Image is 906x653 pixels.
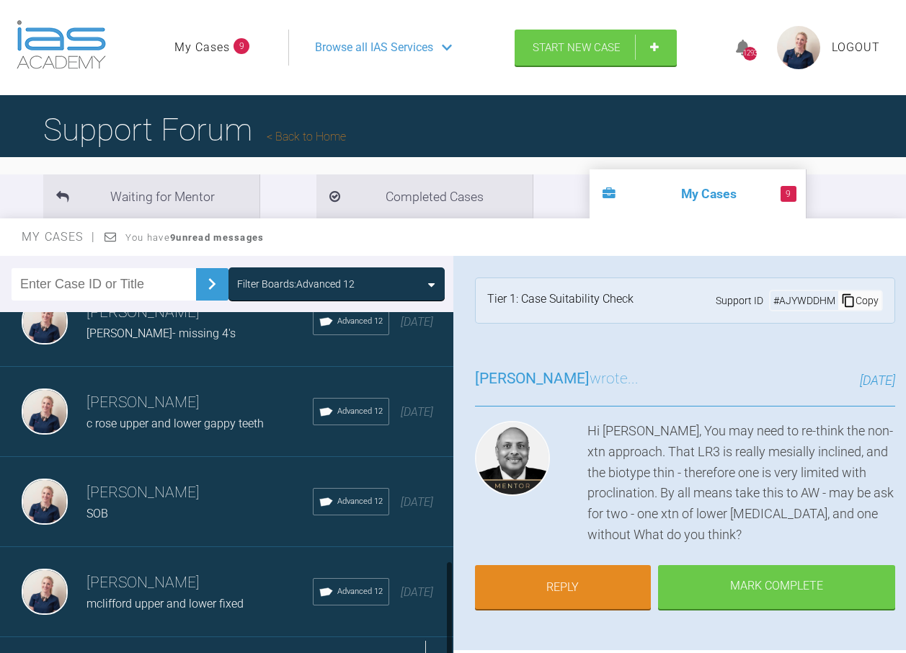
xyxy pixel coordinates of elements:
[475,421,550,496] img: Utpalendu Bose
[337,585,383,598] span: Advanced 12
[22,388,68,435] img: Olivia Nixon
[22,569,68,615] img: Olivia Nixon
[716,293,763,308] span: Support ID
[475,367,639,391] h3: wrote...
[174,38,230,57] a: My Cases
[43,105,346,155] h1: Support Forum
[17,20,106,69] img: logo-light.3e3ef733.png
[22,230,96,244] span: My Cases
[475,565,652,610] a: Reply
[86,417,264,430] span: c rose upper and lower gappy teeth
[86,326,236,340] span: [PERSON_NAME]- missing 4's
[316,174,533,218] li: Completed Cases
[22,298,68,345] img: Olivia Nixon
[86,507,108,520] span: SOB
[267,130,346,143] a: Back to Home
[777,26,820,69] img: profile.png
[860,373,895,388] span: [DATE]
[337,405,383,418] span: Advanced 12
[337,315,383,328] span: Advanced 12
[337,495,383,508] span: Advanced 12
[487,290,634,311] div: Tier 1: Case Suitability Check
[590,169,806,218] li: My Cases
[533,41,621,54] span: Start New Case
[125,232,265,243] span: You have
[86,301,313,325] h3: [PERSON_NAME]
[86,481,313,505] h3: [PERSON_NAME]
[401,585,433,599] span: [DATE]
[43,174,259,218] li: Waiting for Mentor
[170,232,264,243] strong: 9 unread messages
[315,38,433,57] span: Browse all IAS Services
[12,268,196,301] input: Enter Case ID or Title
[832,38,880,57] a: Logout
[401,405,433,419] span: [DATE]
[22,479,68,525] img: Olivia Nixon
[658,565,895,610] div: Mark Complete
[770,293,838,308] div: # AJYWDDHM
[587,421,896,546] div: Hi [PERSON_NAME], You may need to re-think the non-xtn approach. That LR3 is really mesially incl...
[838,291,881,310] div: Copy
[86,597,244,610] span: mclifford upper and lower fixed
[743,47,757,61] div: 1293
[234,38,249,54] span: 9
[401,495,433,509] span: [DATE]
[515,30,677,66] a: Start New Case
[401,315,433,329] span: [DATE]
[475,370,590,387] span: [PERSON_NAME]
[86,391,313,415] h3: [PERSON_NAME]
[86,571,313,595] h3: [PERSON_NAME]
[781,186,796,202] span: 9
[237,276,355,292] div: Filter Boards: Advanced 12
[200,272,223,296] img: chevronRight.28bd32b0.svg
